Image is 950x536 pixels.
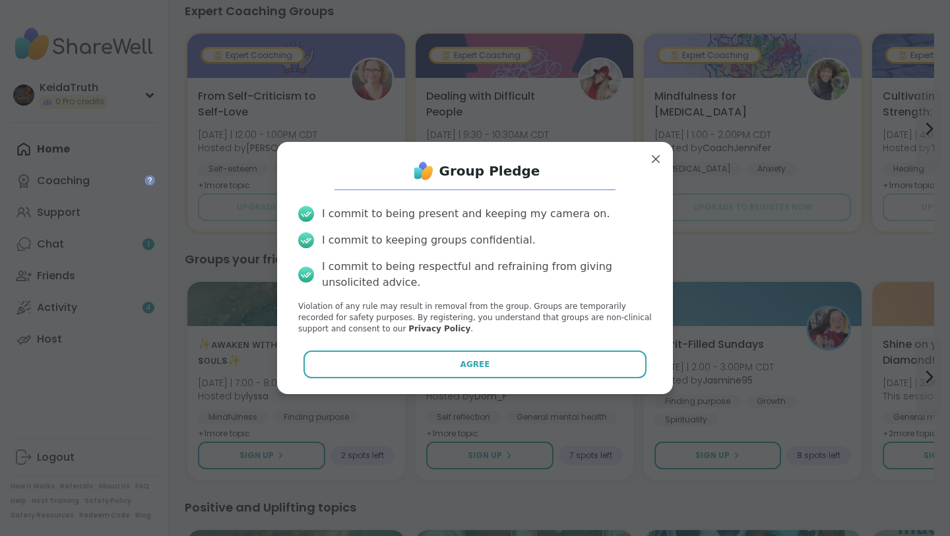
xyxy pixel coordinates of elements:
p: Violation of any rule may result in removal from the group. Groups are temporarily recorded for s... [298,301,652,334]
iframe: Spotlight [144,175,155,185]
span: Agree [460,358,490,370]
button: Agree [303,351,647,378]
div: I commit to keeping groups confidential. [322,232,536,248]
div: I commit to being respectful and refraining from giving unsolicited advice. [322,259,652,290]
a: Privacy Policy [408,324,470,333]
img: ShareWell Logo [410,158,437,184]
h1: Group Pledge [439,162,540,180]
div: I commit to being present and keeping my camera on. [322,206,610,222]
